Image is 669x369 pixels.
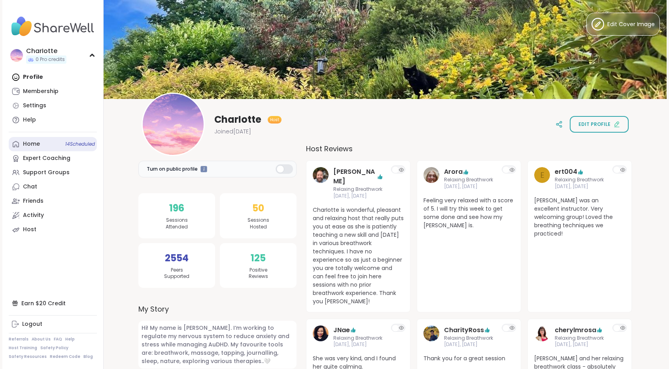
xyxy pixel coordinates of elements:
a: JNae [333,325,350,335]
a: e [534,167,550,190]
span: [PERSON_NAME] was an excellent instructor. Very welcoming group! Loved the breathing techniques w... [534,196,625,238]
button: Edit Cover Image [586,13,660,36]
a: Expert Coaching [9,151,97,165]
a: Activity [9,208,97,223]
span: Sessions Hosted [248,217,269,230]
a: Help [65,337,75,342]
img: cherylmrosa [534,325,550,341]
a: Arora [444,167,463,177]
a: Referrals [9,337,28,342]
span: CharIotte is wonderful, pleasant and relaxing host that really puts you at ease as she is patient... [313,206,404,306]
span: Relaxing Breathwork [444,177,494,183]
span: Turn on public profile [147,165,198,173]
div: Earn $20 Credit [9,296,97,310]
iframe: Spotlight [200,166,207,173]
span: Sessions Attended [166,217,188,230]
img: CharIotte [143,94,204,155]
div: Help [23,116,36,124]
img: ShareWell Nav Logo [9,13,97,40]
div: Chat [23,183,37,191]
div: Activity [23,211,44,219]
span: e [540,169,544,181]
span: 196 [169,201,184,215]
span: [DATE], [DATE] [555,183,605,190]
a: Chat [9,180,97,194]
span: [DATE], [DATE] [333,341,383,348]
div: Friends [23,197,43,205]
label: My Story [138,304,297,314]
a: Friends [9,194,97,208]
a: [PERSON_NAME] [333,167,377,186]
a: Safety Resources [9,354,47,359]
span: 2554 [165,251,189,265]
div: Host [23,226,36,234]
a: cherylmrosa [534,325,550,348]
span: [DATE], [DATE] [444,183,494,190]
a: CharityRoss [444,325,484,335]
a: CharityRoss [423,325,439,348]
span: Hi! My name is [PERSON_NAME]. I‘m working to regulate my nervous system to reduce anxiety and str... [138,321,297,369]
img: CharIotte [10,49,23,62]
span: 50 [252,201,264,215]
div: Home [23,140,40,148]
div: Logout [22,320,42,328]
span: Edit Cover Image [607,20,655,29]
a: Brian_L [313,167,329,200]
span: Relaxing Breathwork [444,335,494,342]
span: Relaxing Breathwork [333,186,383,193]
span: Relaxing Breathwork [555,177,605,183]
a: Host [9,223,97,237]
a: Help [9,113,97,127]
span: Thank you for a great session [423,354,514,363]
span: Joined [DATE] [214,127,251,135]
a: Host Training [9,345,37,351]
a: Support Groups [9,165,97,180]
span: [DATE], [DATE] [555,341,605,348]
span: Peers Supported [164,267,189,280]
a: Logout [9,317,97,331]
span: [DATE], [DATE] [333,193,383,200]
span: Relaxing Breathwork [555,335,605,342]
button: Edit profile [570,116,629,133]
a: Arora [423,167,439,190]
div: Settings [23,102,46,110]
a: Home14Scheduled [9,137,97,151]
img: CharityRoss [423,325,439,341]
span: 0 Pro credits [36,56,65,63]
a: JNae [313,325,329,348]
div: Expert Coaching [23,154,70,162]
img: Arora [423,167,439,183]
a: About Us [32,337,51,342]
a: cherylmrosa [555,325,596,335]
a: FAQ [54,337,62,342]
a: Membership [9,84,97,99]
span: Relaxing Breathwork [333,335,383,342]
a: Redeem Code [50,354,80,359]
img: Brian_L [313,167,329,183]
div: CharIotte [26,47,66,55]
span: 14 Scheduled [65,141,95,147]
a: Blog [83,354,93,359]
span: [DATE], [DATE] [444,341,494,348]
a: Safety Policy [40,345,68,351]
a: Settings [9,99,97,113]
div: Support Groups [23,169,70,177]
div: Membership [23,87,59,95]
a: ert004 [555,167,577,177]
span: Edit profile [578,121,610,128]
span: Feeling very relaxed with a score of 5. I will try this week to get some done and see how my [PER... [423,196,514,230]
span: CharIotte [214,113,261,126]
span: Positive Reviews [249,267,268,280]
img: JNae [313,325,329,341]
span: 125 [251,251,266,265]
span: Host [270,117,279,123]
